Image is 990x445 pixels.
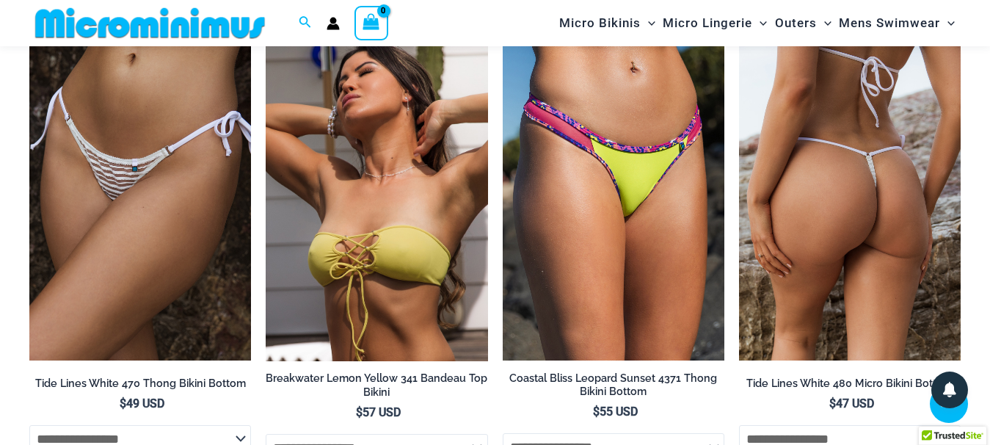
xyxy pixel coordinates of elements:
img: Breakwater Lemon Yellow 341 halter 01 [266,28,487,361]
span: Menu Toggle [752,4,767,42]
span: $ [593,405,600,419]
span: Menu Toggle [817,4,831,42]
bdi: 49 USD [120,397,164,410]
h2: Breakwater Lemon Yellow 341 Bandeau Top Bikini [266,372,487,399]
a: OutersMenu ToggleMenu Toggle [771,4,835,42]
a: Mens SwimwearMenu ToggleMenu Toggle [835,4,958,42]
span: $ [356,405,363,419]
a: Tide Lines White 470 Thong 01Tide Lines White 470 Thong 02Tide Lines White 470 Thong 02 [29,28,251,361]
img: MM SHOP LOGO FLAT [29,7,271,40]
span: Mens Swimwear [839,4,940,42]
a: Coastal Bliss Leopard Sunset 4371 Thong Bikini Bottom [503,372,724,405]
span: Micro Lingerie [663,4,752,42]
img: Tide Lines White 480 Micro 02 [739,28,961,361]
a: Account icon link [327,17,340,30]
h2: Tide Lines White 480 Micro Bikini Bottom [739,377,961,391]
nav: Site Navigation [553,2,961,44]
a: Breakwater Lemon Yellow 341 Bandeau Top Bikini [266,372,487,405]
a: View Shopping Cart, empty [354,6,388,40]
img: Tide Lines White 470 Thong 01 [29,28,251,361]
span: $ [120,397,126,410]
bdi: 57 USD [356,405,401,419]
a: Tide Lines White 480 Micro Bikini Bottom [739,377,961,396]
a: Tide Lines White 470 Thong Bikini Bottom [29,377,251,396]
span: Menu Toggle [940,4,955,42]
a: Micro LingerieMenu ToggleMenu Toggle [659,4,771,42]
span: Outers [775,4,817,42]
h2: Coastal Bliss Leopard Sunset 4371 Thong Bikini Bottom [503,372,724,399]
a: Coastal Bliss Leopard Sunset Thong Bikini 03Coastal Bliss Leopard Sunset 4371 Thong Bikini 02Coas... [503,28,724,361]
a: Micro BikinisMenu ToggleMenu Toggle [556,4,659,42]
bdi: 55 USD [593,405,638,419]
h2: Tide Lines White 470 Thong Bikini Bottom [29,377,251,391]
span: $ [829,397,836,410]
a: Breakwater Lemon Yellow 341 halter 01Breakwater Lemon Yellow 341 halter 4956 Short 06Breakwater L... [266,28,487,361]
span: Menu Toggle [641,4,655,42]
a: Search icon link [299,14,312,32]
bdi: 47 USD [829,397,874,410]
img: Coastal Bliss Leopard Sunset Thong Bikini 03 [503,28,724,361]
span: Micro Bikinis [559,4,641,42]
a: Tide Lines White 480 Micro 01Tide Lines White 480 Micro 02Tide Lines White 480 Micro 02 [739,28,961,361]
